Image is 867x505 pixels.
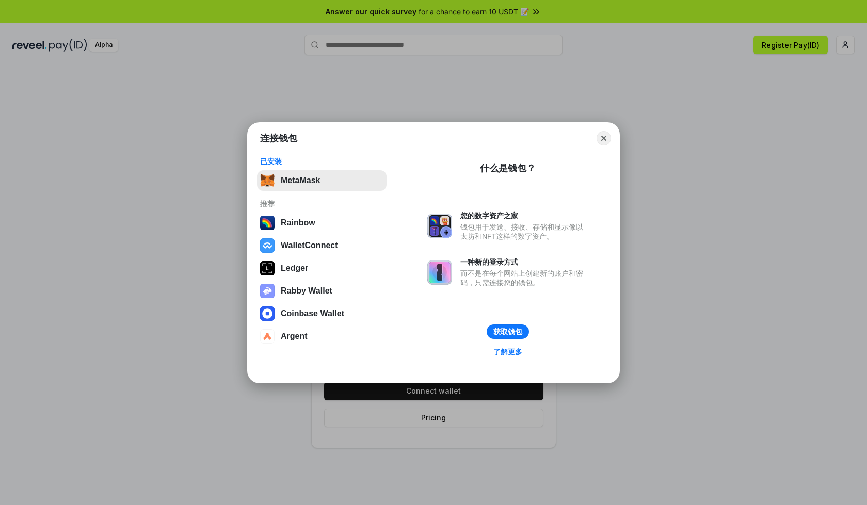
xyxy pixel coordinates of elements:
[260,284,275,298] img: svg+xml,%3Csvg%20xmlns%3D%22http%3A%2F%2Fwww.w3.org%2F2000%2Fsvg%22%20fill%3D%22none%22%20viewBox...
[460,211,588,220] div: 您的数字资产之家
[597,131,611,145] button: Close
[257,258,387,279] button: Ledger
[281,264,308,273] div: Ledger
[260,306,275,321] img: svg+xml,%3Csvg%20width%3D%2228%22%20height%3D%2228%22%20viewBox%3D%220%200%2028%2028%22%20fill%3D...
[480,162,536,174] div: 什么是钱包？
[260,132,297,144] h1: 连接钱包
[460,269,588,287] div: 而不是在每个网站上创建新的账户和密码，只需连接您的钱包。
[281,309,344,318] div: Coinbase Wallet
[281,332,308,341] div: Argent
[487,345,528,359] a: 了解更多
[460,257,588,267] div: 一种新的登录方式
[257,213,387,233] button: Rainbow
[257,281,387,301] button: Rabby Wallet
[257,326,387,347] button: Argent
[257,170,387,191] button: MetaMask
[260,216,275,230] img: svg+xml,%3Csvg%20width%3D%22120%22%20height%3D%22120%22%20viewBox%3D%220%200%20120%20120%22%20fil...
[427,214,452,238] img: svg+xml,%3Csvg%20xmlns%3D%22http%3A%2F%2Fwww.w3.org%2F2000%2Fsvg%22%20fill%3D%22none%22%20viewBox...
[281,176,320,185] div: MetaMask
[281,241,338,250] div: WalletConnect
[281,218,315,227] div: Rainbow
[427,260,452,285] img: svg+xml,%3Csvg%20xmlns%3D%22http%3A%2F%2Fwww.w3.org%2F2000%2Fsvg%22%20fill%3D%22none%22%20viewBox...
[460,222,588,241] div: 钱包用于发送、接收、存储和显示像以太坊和NFT这样的数字资产。
[260,199,383,208] div: 推荐
[260,238,275,253] img: svg+xml,%3Csvg%20width%3D%2228%22%20height%3D%2228%22%20viewBox%3D%220%200%2028%2028%22%20fill%3D...
[257,235,387,256] button: WalletConnect
[260,157,383,166] div: 已安装
[493,347,522,356] div: 了解更多
[493,327,522,336] div: 获取钱包
[260,173,275,188] img: svg+xml,%3Csvg%20fill%3D%22none%22%20height%3D%2233%22%20viewBox%3D%220%200%2035%2033%22%20width%...
[260,329,275,344] img: svg+xml,%3Csvg%20width%3D%2228%22%20height%3D%2228%22%20viewBox%3D%220%200%2028%2028%22%20fill%3D...
[281,286,332,296] div: Rabby Wallet
[487,324,529,339] button: 获取钱包
[260,261,275,275] img: svg+xml,%3Csvg%20xmlns%3D%22http%3A%2F%2Fwww.w3.org%2F2000%2Fsvg%22%20width%3D%2228%22%20height%3...
[257,303,387,324] button: Coinbase Wallet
